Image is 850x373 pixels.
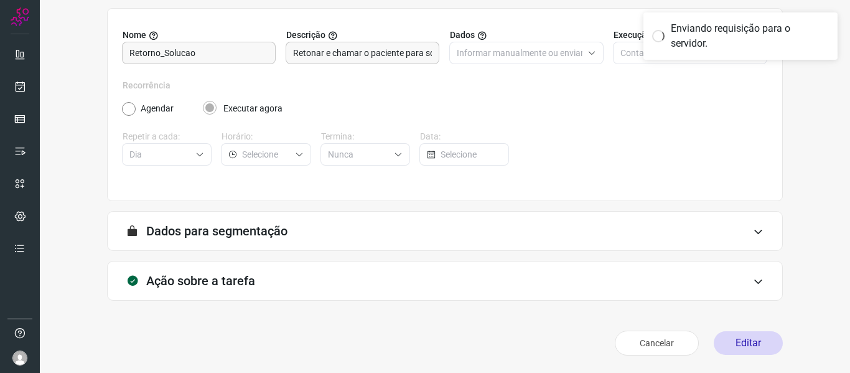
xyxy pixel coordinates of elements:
[457,42,582,64] input: Selecione o tipo de envio
[129,42,268,64] input: Digite o nome para a sua tarefa.
[123,29,146,42] span: Nome
[615,331,699,356] button: Cancelar
[293,42,432,64] input: Forneça uma breve descrição da sua tarefa.
[123,79,767,92] label: Recorrência
[420,130,509,143] label: Data:
[12,351,27,366] img: avatar-user-boy.jpg
[450,29,475,42] span: Dados
[146,273,255,288] h3: Ação sobre a tarefa
[222,130,311,143] label: Horário:
[328,144,389,165] input: Selecione
[714,331,783,355] button: Editar
[286,29,325,42] span: Descrição
[321,130,410,143] label: Termina:
[671,21,829,51] div: Enviando requisição para o servidor.
[146,224,287,238] h3: Dados para segmentação
[242,144,289,165] input: Selecione
[223,102,283,115] label: Executar agora
[123,130,212,143] label: Repetir a cada:
[129,144,190,165] input: Selecione
[620,42,746,64] input: Selecione o tipo de envio
[11,7,29,26] img: Logo
[614,29,652,42] span: Execução
[441,144,501,165] input: Selecione
[141,102,174,115] label: Agendar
